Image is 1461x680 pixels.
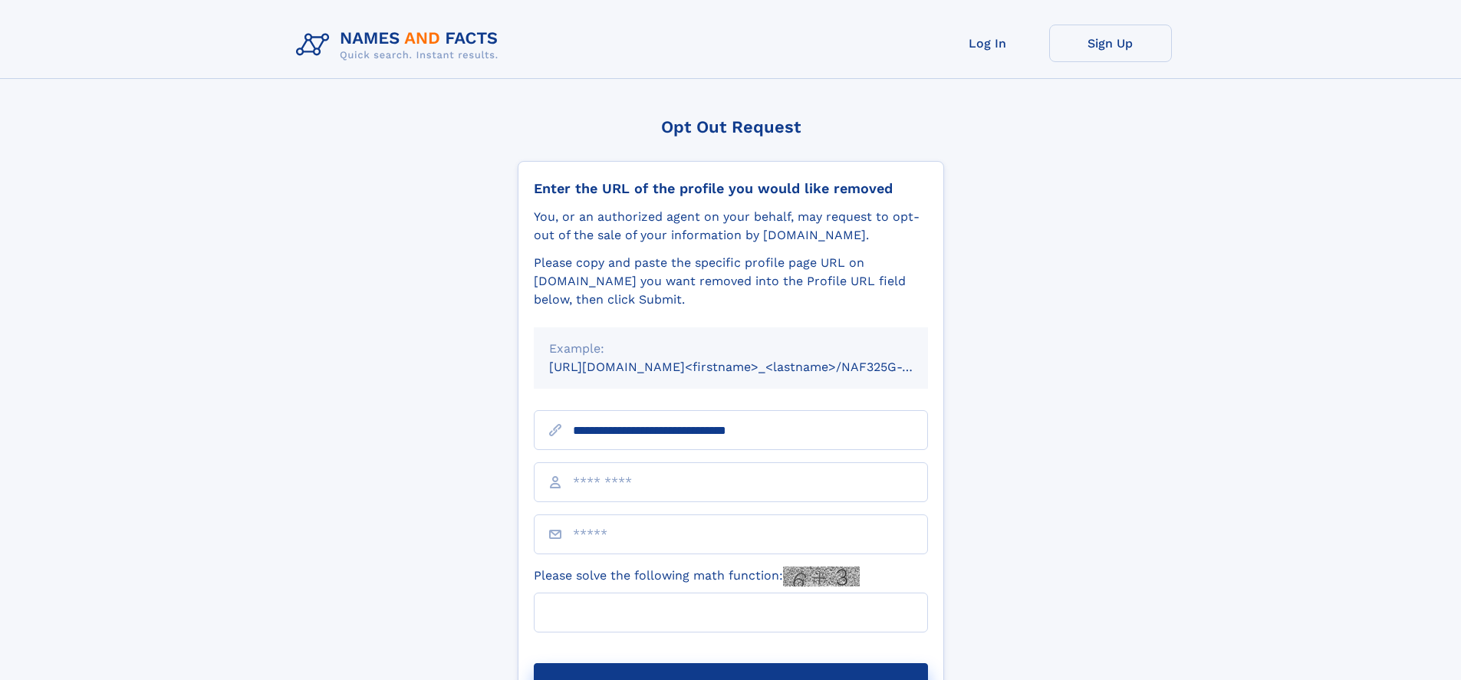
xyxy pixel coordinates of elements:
div: Example: [549,340,913,358]
a: Sign Up [1049,25,1172,62]
div: Opt Out Request [518,117,944,136]
img: Logo Names and Facts [290,25,511,66]
div: You, or an authorized agent on your behalf, may request to opt-out of the sale of your informatio... [534,208,928,245]
a: Log In [926,25,1049,62]
div: Please copy and paste the specific profile page URL on [DOMAIN_NAME] you want removed into the Pr... [534,254,928,309]
label: Please solve the following math function: [534,567,860,586]
small: [URL][DOMAIN_NAME]<firstname>_<lastname>/NAF325G-xxxxxxxx [549,360,957,374]
div: Enter the URL of the profile you would like removed [534,180,928,197]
